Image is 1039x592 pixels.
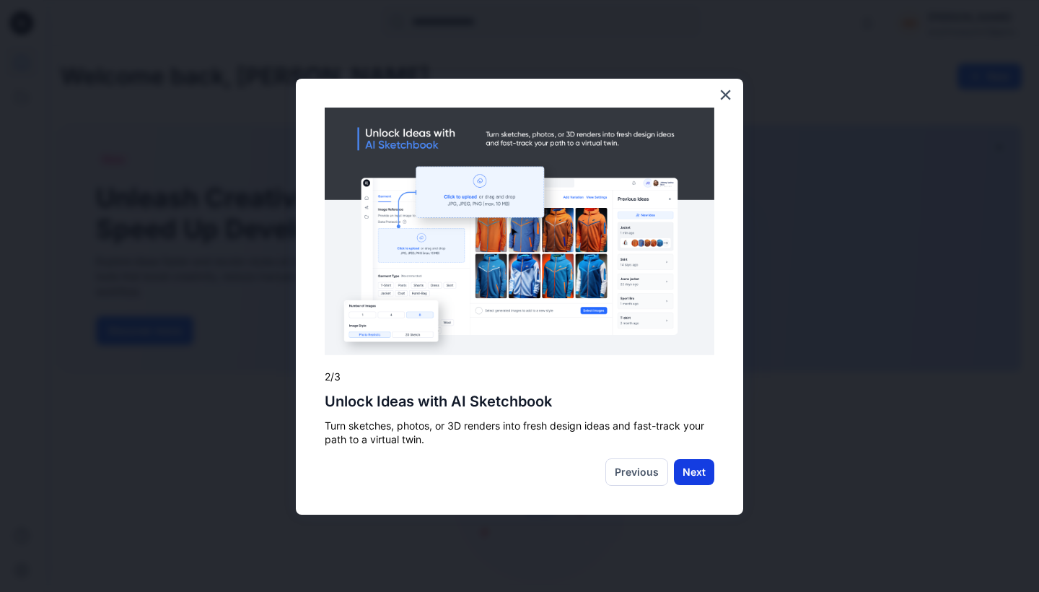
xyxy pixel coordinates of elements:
button: Close [719,83,732,106]
button: Previous [605,458,668,486]
p: 2/3 [325,370,714,384]
p: Turn sketches, photos, or 3D renders into fresh design ideas and fast-track your path to a virtua... [325,419,714,447]
h2: Unlock Ideas with AI Sketchbook [325,393,714,410]
button: Next [674,459,714,485]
